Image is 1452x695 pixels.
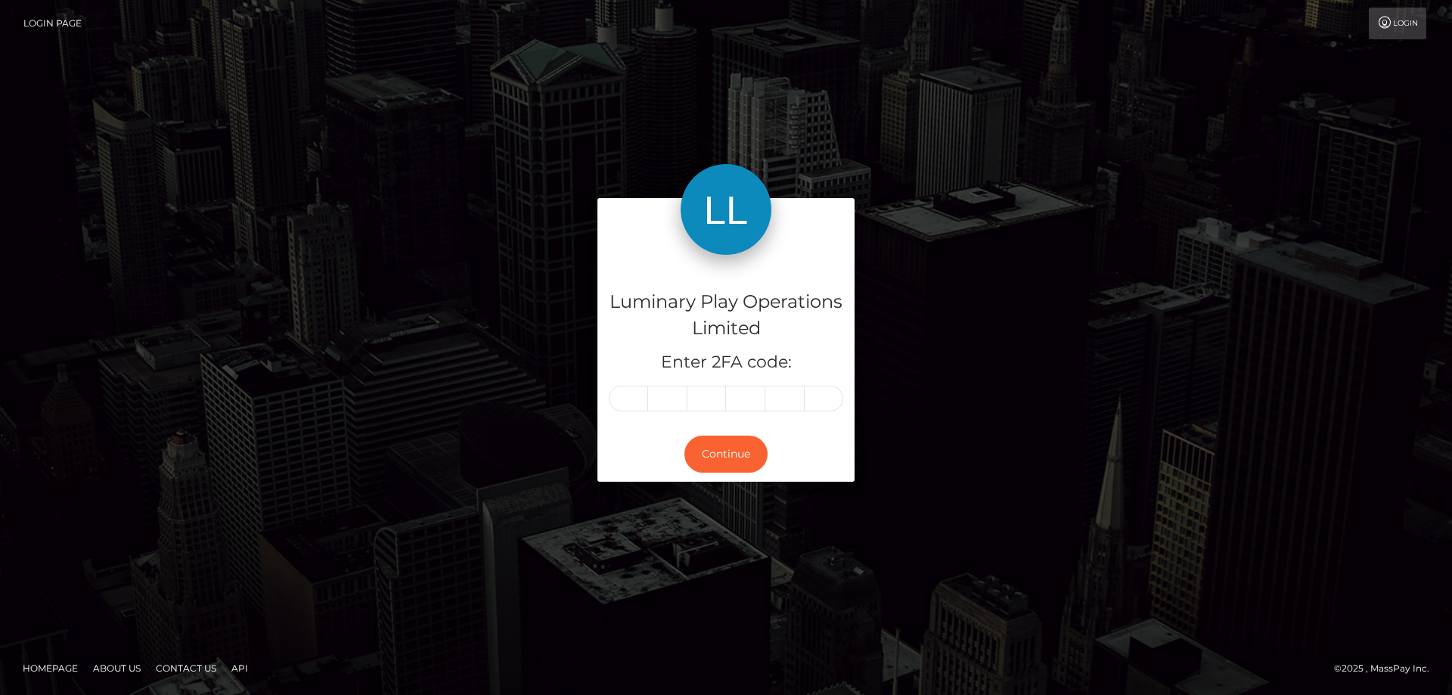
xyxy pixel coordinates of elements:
[23,8,82,39] a: Login Page
[87,656,147,680] a: About Us
[150,656,222,680] a: Contact Us
[609,289,843,342] h4: Luminary Play Operations Limited
[684,436,768,473] button: Continue
[609,351,843,374] h5: Enter 2FA code:
[681,164,771,255] img: Luminary Play Operations Limited
[1369,8,1426,39] a: Login
[225,656,254,680] a: API
[1334,660,1441,677] div: © 2025 , MassPay Inc.
[17,656,84,680] a: Homepage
